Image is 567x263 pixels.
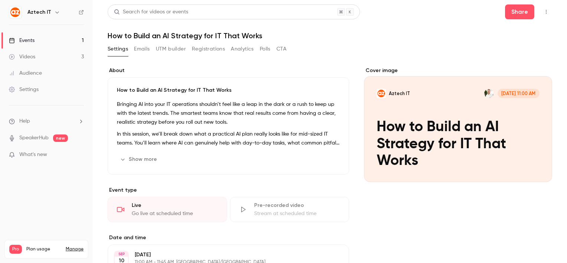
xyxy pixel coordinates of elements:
[117,153,161,165] button: Show more
[117,87,340,94] p: How to Build an AI Strategy for IT That Works
[134,43,150,55] button: Emails
[26,246,61,252] span: Plan usage
[364,67,552,74] label: Cover image
[135,251,310,259] p: [DATE]
[27,9,51,16] h6: Aztech IT
[117,100,340,127] p: Bringing AI into your IT operations shouldn’t feel like a leap in the dark or a rush to keep up w...
[9,6,21,18] img: Aztech IT
[117,130,340,147] p: In this session, we’ll break down what a practical AI plan really looks like for mid-sized IT tea...
[19,117,30,125] span: Help
[108,234,349,241] label: Date and time
[132,210,218,217] div: Go live at scheduled time
[9,86,39,93] div: Settings
[231,43,254,55] button: Analytics
[108,43,128,55] button: Settings
[9,117,84,125] li: help-dropdown-opener
[132,202,218,209] div: Live
[66,246,83,252] a: Manage
[19,134,49,142] a: SpeakerHub
[254,210,340,217] div: Stream at scheduled time
[9,37,35,44] div: Events
[192,43,225,55] button: Registrations
[505,4,534,19] button: Share
[260,43,271,55] button: Polls
[9,245,22,254] span: Pro
[9,53,35,61] div: Videos
[53,134,68,142] span: new
[19,151,47,159] span: What's new
[108,197,227,222] div: LiveGo live at scheduled time
[115,251,128,257] div: SEP
[108,186,349,194] p: Event type
[276,43,286,55] button: CTA
[9,69,42,77] div: Audience
[254,202,340,209] div: Pre-recorded video
[230,197,350,222] div: Pre-recorded videoStream at scheduled time
[114,8,188,16] div: Search for videos or events
[108,31,552,40] h1: How to Build an AI Strategy for IT That Works
[156,43,186,55] button: UTM builder
[364,67,552,182] section: Cover image
[75,152,84,158] iframe: Noticeable Trigger
[108,67,349,74] label: About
